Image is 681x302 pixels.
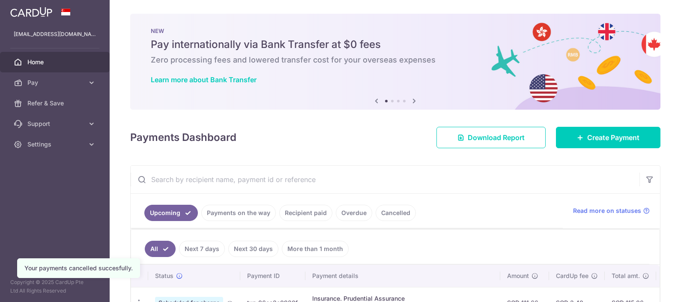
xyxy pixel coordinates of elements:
[130,14,660,110] img: Bank transfer banner
[27,120,84,128] span: Support
[556,272,588,280] span: CardUp fee
[468,132,525,143] span: Download Report
[27,78,84,87] span: Pay
[27,58,84,66] span: Home
[179,241,225,257] a: Next 7 days
[336,205,372,221] a: Overdue
[612,272,640,280] span: Total amt.
[436,127,546,148] a: Download Report
[24,264,133,272] div: Your payments cancelled succesfully.
[279,205,332,221] a: Recipient paid
[282,241,349,257] a: More than 1 month
[626,276,672,298] iframe: Opens a widget where you can find more information
[10,7,52,17] img: CardUp
[573,206,641,215] span: Read more on statuses
[201,205,276,221] a: Payments on the way
[305,265,500,287] th: Payment details
[573,206,650,215] a: Read more on statuses
[151,27,640,34] p: NEW
[151,55,640,65] h6: Zero processing fees and lowered transfer cost for your overseas expenses
[587,132,639,143] span: Create Payment
[14,30,96,39] p: [EMAIL_ADDRESS][DOMAIN_NAME]
[240,265,305,287] th: Payment ID
[151,38,640,51] h5: Pay internationally via Bank Transfer at $0 fees
[228,241,278,257] a: Next 30 days
[144,205,198,221] a: Upcoming
[556,127,660,148] a: Create Payment
[130,130,236,145] h4: Payments Dashboard
[151,75,257,84] a: Learn more about Bank Transfer
[145,241,176,257] a: All
[507,272,529,280] span: Amount
[376,205,416,221] a: Cancelled
[155,272,173,280] span: Status
[131,166,639,193] input: Search by recipient name, payment id or reference
[27,140,84,149] span: Settings
[27,99,84,108] span: Refer & Save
